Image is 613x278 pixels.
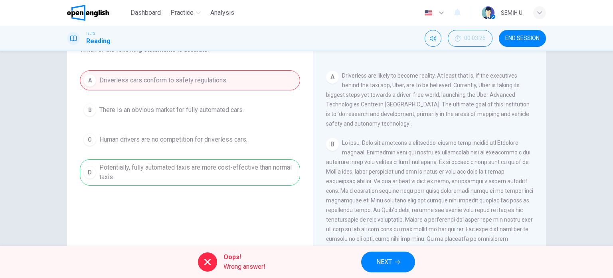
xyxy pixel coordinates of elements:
[167,6,204,20] button: Practice
[376,256,392,268] span: NEXT
[425,30,441,47] div: Mute
[86,36,111,46] h1: Reading
[207,6,237,20] button: Analysis
[423,10,433,16] img: en
[499,30,546,47] button: END SESSION
[86,31,95,36] span: IELTS
[501,8,524,18] div: SEMİH U.
[464,35,486,42] span: 00:03:26
[326,138,339,151] div: B
[170,8,194,18] span: Practice
[326,72,530,127] span: Driverless are likely to become reality. At least that is, if the executives behind the taxi app,...
[210,8,234,18] span: Analysis
[326,140,533,271] span: Lo ipsu, Dolo sit ametcons a elitseddo-eiusmo temp incidid utl Etdolore magnaal. Enimadmin veni q...
[505,35,540,42] span: END SESSION
[223,252,265,262] span: Oops!
[361,252,415,272] button: NEXT
[67,5,127,21] a: OpenEnglish logo
[482,6,494,19] img: Profile picture
[448,30,492,47] div: Hide
[326,71,339,84] div: A
[448,30,492,47] button: 00:03:26
[223,262,265,272] span: Wrong answer!
[67,5,109,21] img: OpenEnglish logo
[127,6,164,20] button: Dashboard
[131,8,161,18] span: Dashboard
